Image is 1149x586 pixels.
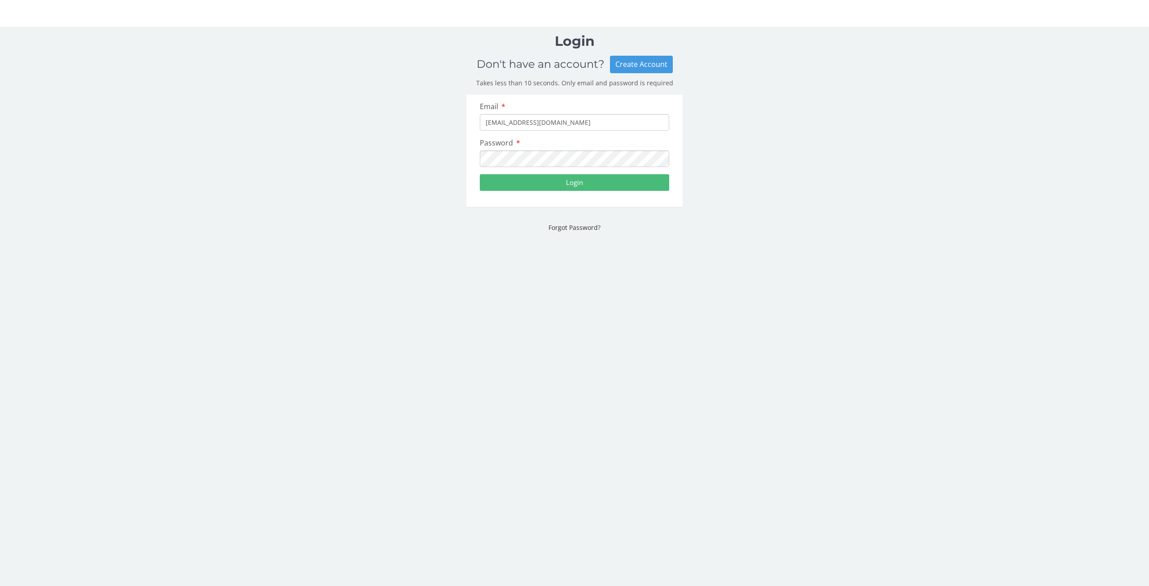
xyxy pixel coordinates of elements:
div: Create Account [610,56,673,73]
span: Password [480,138,513,148]
a: Forgot Password? [548,223,601,232]
span: Email [480,101,498,111]
button: Login [480,174,669,191]
h1: Login [466,34,683,48]
h2: Don't have an account? [477,58,610,70]
p: Takes less than 10 seconds. Only email and password is required [466,79,683,88]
